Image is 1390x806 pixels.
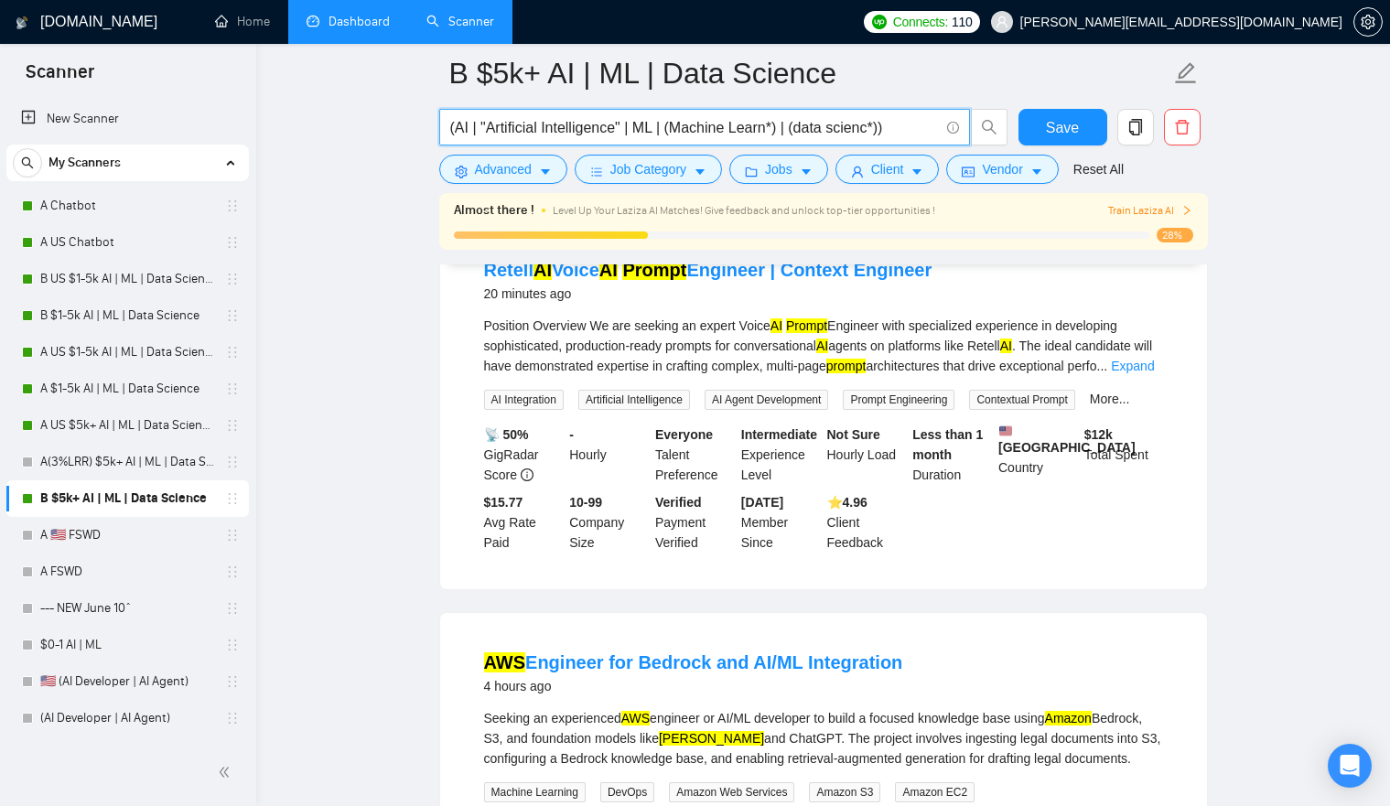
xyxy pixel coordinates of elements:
[827,495,867,510] b: ⭐️ 4.96
[909,424,995,485] div: Duration
[566,424,652,485] div: Hourly
[16,8,28,38] img: logo
[484,495,523,510] b: $15.77
[14,156,41,169] span: search
[982,159,1022,179] span: Vendor
[40,700,214,736] a: (AI Developer | AI Agent)
[40,371,214,407] a: A $1-5k AI | ML | Data Science
[484,708,1163,768] div: Seeking an experienced engineer or AI/ML developer to build a focused knowledge base using Bedroc...
[809,782,880,802] span: Amazon S3
[1174,61,1198,85] span: edit
[439,155,567,184] button: settingAdvancedcaret-down
[851,165,864,178] span: user
[6,101,249,137] li: New Scanner
[40,663,214,700] a: 🇺🇸 (AI Developer | AI Agent)
[455,165,468,178] span: setting
[215,14,270,29] a: homeHome
[738,424,824,485] div: Experience Level
[484,283,932,305] div: 20 minutes ago
[225,528,240,543] span: holder
[622,260,686,280] mark: Prompt
[995,424,1081,485] div: Country
[1108,202,1192,220] button: Train Laziza AI
[800,165,813,178] span: caret-down
[1084,427,1113,442] b: $ 12k
[553,204,935,217] span: Level Up Your Laziza AI Matches! Give feedback and unlock top-tier opportunities !
[225,491,240,506] span: holder
[40,188,214,224] a: A Chatbot
[738,492,824,553] div: Member Since
[225,418,240,433] span: holder
[1181,205,1192,216] span: right
[533,260,552,280] mark: AI
[893,12,948,32] span: Connects:
[969,390,1074,410] span: Contextual Prompt
[450,116,939,139] input: Search Freelance Jobs...
[40,334,214,371] a: A US $1-5k AI | ML | Data Science
[539,165,552,178] span: caret-down
[307,14,390,29] a: dashboardDashboard
[40,553,214,590] a: A FSWD
[729,155,828,184] button: folderJobscaret-down
[694,165,706,178] span: caret-down
[40,627,214,663] a: $0-1 AI | ML
[1000,339,1012,353] mark: AI
[40,736,214,773] a: 🇺🇸 constant boost -template AI | ML
[741,495,783,510] b: [DATE]
[998,424,1136,455] b: [GEOGRAPHIC_DATA]
[521,468,533,481] span: info-circle
[872,15,887,29] img: upwork-logo.png
[770,318,782,333] mark: AI
[1118,119,1153,135] span: copy
[1046,116,1079,139] span: Save
[40,444,214,480] a: A(3%LRR) $5k+ AI | ML | Data Science
[40,590,214,627] a: --- NEW June 10ˆ
[40,261,214,297] a: B US $1-5k AI | ML | Data Science
[610,159,686,179] span: Job Category
[225,711,240,725] span: holder
[484,782,586,802] span: Machine Learning
[655,427,713,442] b: Everyone
[972,119,1007,135] span: search
[21,101,234,137] a: New Scanner
[225,455,240,469] span: holder
[569,427,574,442] b: -
[484,652,903,672] a: AWSEngineer for Bedrock and AI/ML Integration
[1090,392,1130,406] a: More...
[911,165,923,178] span: caret-down
[1164,109,1201,145] button: delete
[1353,15,1383,29] a: setting
[843,390,954,410] span: Prompt Engineering
[871,159,904,179] span: Client
[816,339,828,353] mark: AI
[225,308,240,323] span: holder
[484,260,932,280] a: RetellAIVoiceAI PromptEngineer | Context Engineer
[225,638,240,652] span: holder
[1045,711,1092,725] mark: Amazon
[225,345,240,360] span: holder
[1018,109,1107,145] button: Save
[1030,165,1043,178] span: caret-down
[225,601,240,616] span: holder
[1111,359,1154,373] a: Expand
[835,155,940,184] button: userClientcaret-down
[590,165,603,178] span: bars
[946,155,1058,184] button: idcardVendorcaret-down
[652,492,738,553] div: Payment Verified
[13,148,42,177] button: search
[824,424,910,485] div: Hourly Load
[578,390,690,410] span: Artificial Intelligence
[971,109,1007,145] button: search
[895,782,975,802] span: Amazon EC2
[1165,119,1200,135] span: delete
[827,427,880,442] b: Not Sure
[225,199,240,213] span: holder
[962,165,975,178] span: idcard
[1081,424,1167,485] div: Total Spent
[621,711,650,725] mark: AWS
[40,297,214,334] a: B $1-5k AI | ML | Data Science
[826,359,867,373] mark: prompt
[426,14,494,29] a: searchScanner
[705,390,828,410] span: AI Agent Development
